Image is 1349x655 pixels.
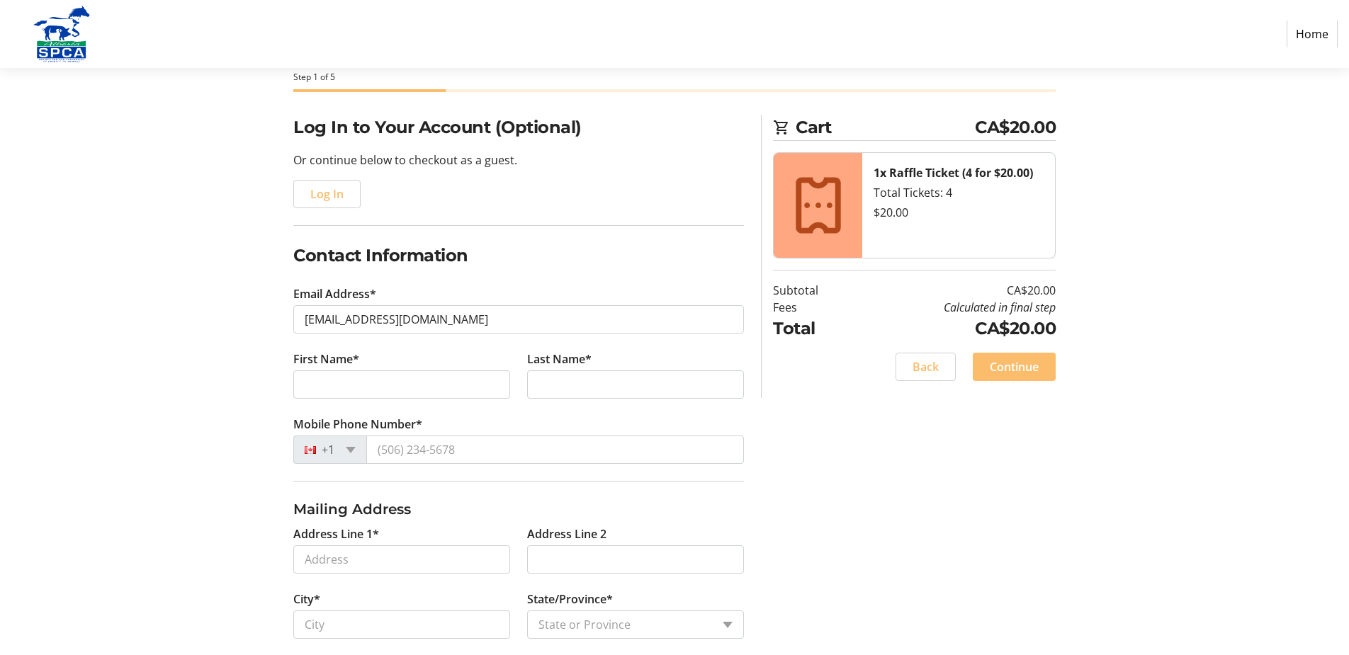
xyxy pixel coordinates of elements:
[527,351,592,368] label: Last Name*
[773,316,854,341] td: Total
[366,435,744,464] input: (506) 234-5678
[293,243,744,268] h2: Contact Information
[293,499,744,520] h3: Mailing Address
[293,416,422,433] label: Mobile Phone Number*
[527,591,613,608] label: State/Province*
[293,351,359,368] label: First Name*
[896,353,956,381] button: Back
[913,358,939,375] span: Back
[854,282,1056,299] td: CA$20.00
[293,115,744,140] h2: Log In to Your Account (Optional)
[990,358,1039,375] span: Continue
[11,6,112,62] img: Alberta SPCA's Logo
[293,152,744,169] p: Or continue below to checkout as a guest.
[796,115,975,140] span: Cart
[874,184,1044,201] div: Total Tickets: 4
[293,285,376,302] label: Email Address*
[973,353,1056,381] button: Continue
[293,591,320,608] label: City*
[874,204,1044,221] div: $20.00
[874,165,1033,181] strong: 1x Raffle Ticket (4 for $20.00)
[773,282,854,299] td: Subtotal
[975,115,1056,140] span: CA$20.00
[310,186,344,203] span: Log In
[1287,21,1338,47] a: Home
[527,525,606,542] label: Address Line 2
[293,180,361,208] button: Log In
[854,316,1056,341] td: CA$20.00
[293,545,510,574] input: Address
[293,610,510,639] input: City
[854,299,1056,316] td: Calculated in final step
[293,525,379,542] label: Address Line 1*
[773,299,854,316] td: Fees
[293,71,1056,84] div: Step 1 of 5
